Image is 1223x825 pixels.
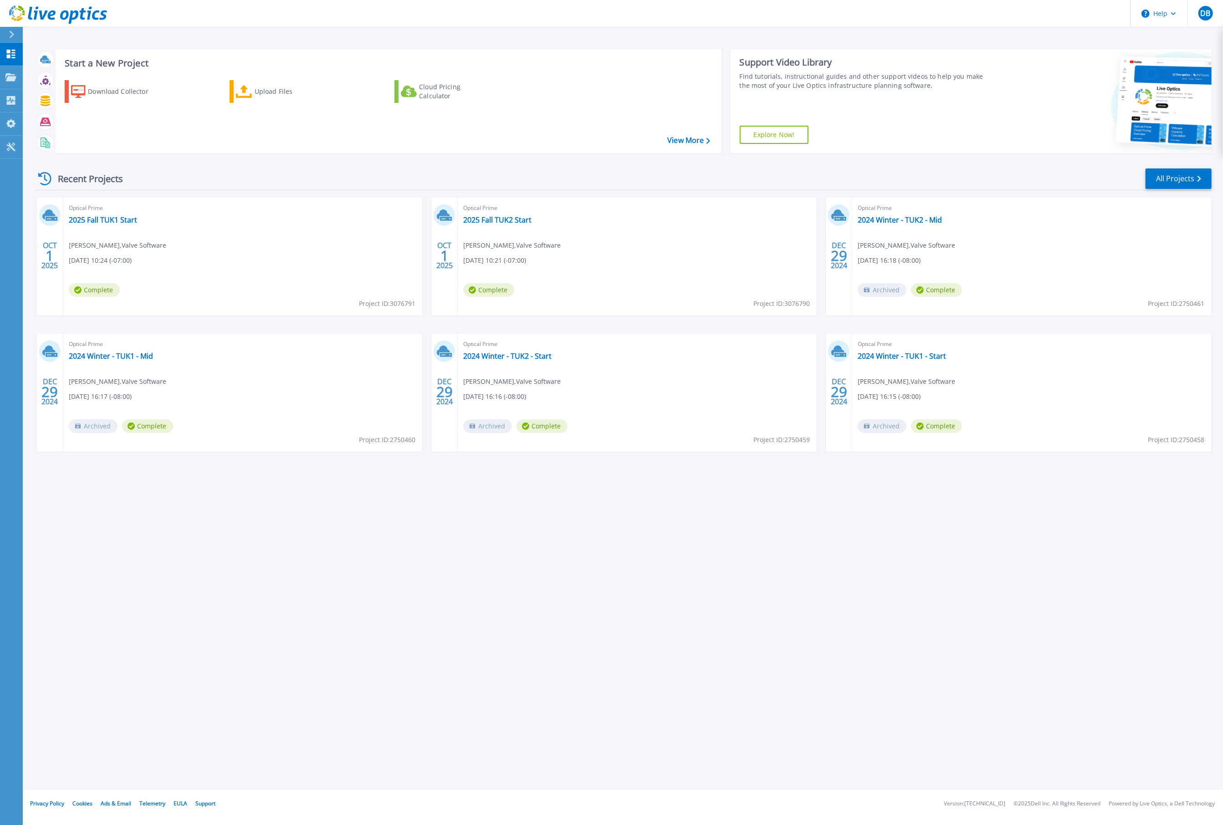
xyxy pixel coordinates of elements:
span: [DATE] 16:17 (-08:00) [69,392,132,402]
div: OCT 2025 [436,239,453,272]
div: OCT 2025 [41,239,58,272]
a: Support [195,800,215,807]
span: [PERSON_NAME] , Valve Software [69,377,166,387]
span: Complete [911,283,962,297]
span: Project ID: 2750461 [1148,299,1205,309]
a: EULA [174,800,187,807]
div: DEC 2024 [436,375,453,408]
h3: Start a New Project [65,58,710,68]
span: 29 [41,388,58,396]
span: 29 [831,388,847,396]
a: Ads & Email [101,800,131,807]
span: Complete [517,419,568,433]
span: Project ID: 2750460 [359,435,415,445]
span: Optical Prime [69,339,417,349]
span: [PERSON_NAME] , Valve Software [463,377,561,387]
a: 2024 Winter - TUK2 - Start [463,351,552,361]
span: Optical Prime [858,339,1206,349]
span: Optical Prime [69,203,417,213]
span: Project ID: 3076790 [753,299,810,309]
a: 2024 Winter - TUK1 - Start [858,351,946,361]
span: Project ID: 2750459 [753,435,810,445]
span: [DATE] 16:18 (-08:00) [858,255,921,265]
a: View More [667,136,710,145]
div: DEC 2024 [41,375,58,408]
span: [DATE] 10:24 (-07:00) [69,255,132,265]
span: Archived [69,419,118,433]
span: [PERSON_NAME] , Valve Software [858,377,955,387]
div: Find tutorials, instructional guides and other support videos to help you make the most of your L... [740,72,989,90]
a: Privacy Policy [30,800,64,807]
a: Download Collector [65,80,166,103]
span: Complete [463,283,514,297]
a: All Projects [1146,168,1212,189]
div: Recent Projects [35,168,135,190]
span: [PERSON_NAME] , Valve Software [858,240,955,250]
span: 29 [831,252,847,260]
span: Project ID: 3076791 [359,299,415,309]
span: Optical Prime [858,203,1206,213]
span: 29 [436,388,453,396]
span: DB [1200,10,1210,17]
div: Download Collector [88,82,161,101]
span: [PERSON_NAME] , Valve Software [463,240,561,250]
div: DEC 2024 [830,375,848,408]
span: Optical Prime [463,203,811,213]
span: Archived [858,283,906,297]
a: Cookies [72,800,92,807]
span: Complete [911,419,962,433]
span: Project ID: 2750458 [1148,435,1205,445]
a: 2025 Fall TUK2 Start [463,215,532,224]
div: Cloud Pricing Calculator [419,82,492,101]
a: 2024 Winter - TUK2 - Mid [858,215,942,224]
a: Cloud Pricing Calculator [394,80,496,103]
span: [DATE] 16:15 (-08:00) [858,392,921,402]
a: 2024 Winter - TUK1 - Mid [69,351,153,361]
span: [PERSON_NAME] , Valve Software [69,240,166,250]
span: [DATE] 10:21 (-07:00) [463,255,526,265]
a: Telemetry [139,800,165,807]
div: Upload Files [255,82,327,101]
span: 1 [46,252,54,260]
li: Powered by Live Optics, a Dell Technology [1109,801,1215,807]
span: [DATE] 16:16 (-08:00) [463,392,526,402]
span: Optical Prime [463,339,811,349]
div: Support Video Library [740,56,989,68]
div: DEC 2024 [830,239,848,272]
span: Archived [858,419,906,433]
span: Archived [463,419,512,433]
span: Complete [122,419,173,433]
a: Explore Now! [740,126,809,144]
li: Version: [TECHNICAL_ID] [944,801,1005,807]
a: 2025 Fall TUK1 Start [69,215,137,224]
a: Upload Files [230,80,331,103]
li: © 2025 Dell Inc. All Rights Reserved [1013,801,1100,807]
span: 1 [440,252,449,260]
span: Complete [69,283,120,297]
